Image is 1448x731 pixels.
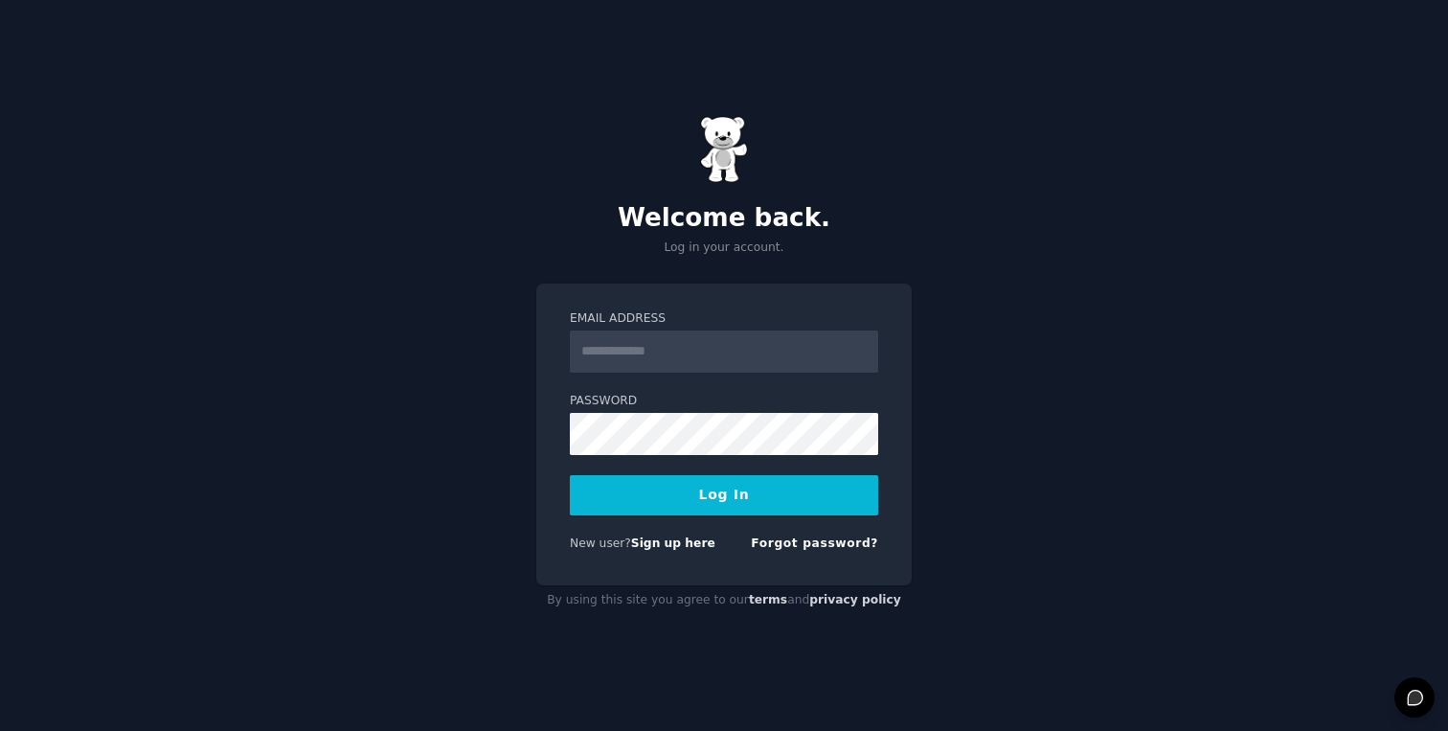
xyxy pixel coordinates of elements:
[631,537,715,550] a: Sign up here
[751,537,878,550] a: Forgot password?
[570,537,631,550] span: New user?
[809,593,901,606] a: privacy policy
[536,240,912,257] p: Log in your account.
[700,116,748,183] img: Gummy Bear
[536,203,912,234] h2: Welcome back.
[570,475,878,515] button: Log In
[749,593,787,606] a: terms
[570,393,878,410] label: Password
[536,585,912,616] div: By using this site you agree to our and
[570,310,878,328] label: Email Address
